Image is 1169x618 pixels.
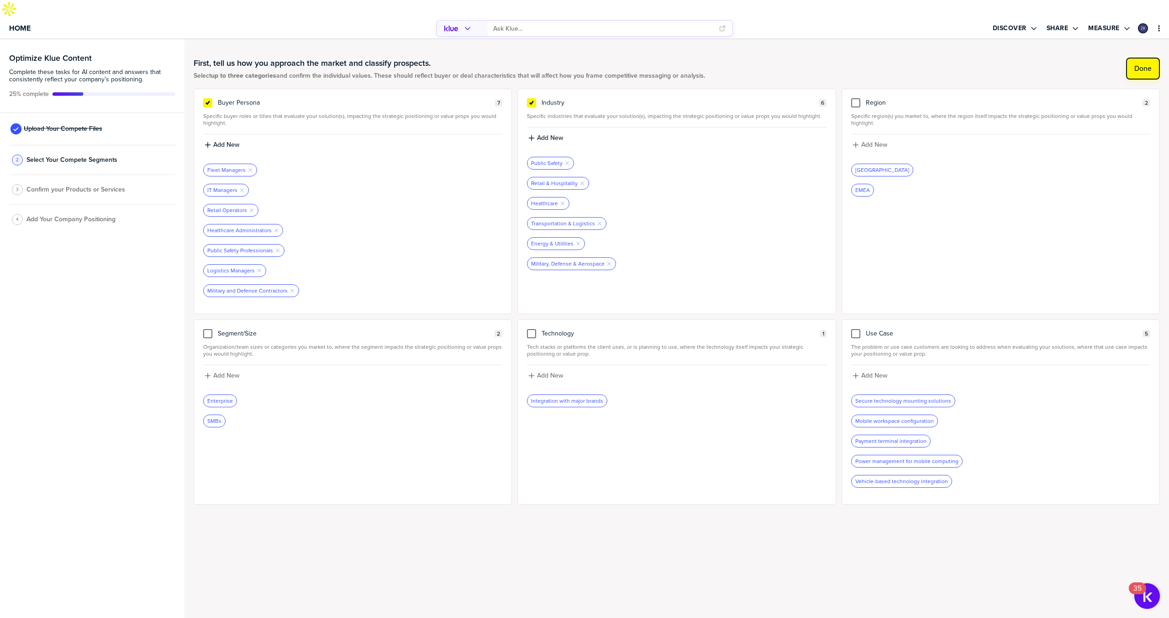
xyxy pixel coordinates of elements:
label: Add New [861,141,887,149]
span: The problem or use case customers are looking to address when evaluating your solutions, where th... [851,344,1150,357]
span: Specific buyer roles or titles that evaluate your solution(s), impacting the strategic positionin... [203,113,502,127]
span: Industry [542,99,564,107]
span: Active [9,91,49,98]
span: Complete these tasks for AI content and answers that consistently reflect your company’s position... [9,69,175,83]
button: Done [1126,58,1160,80]
label: Done [1134,64,1152,73]
span: Add Your Company Positioning [26,216,116,223]
button: Add New [527,371,826,381]
label: Add New [213,372,239,380]
h3: Optimize Klue Content [9,54,175,62]
label: Add New [213,141,239,149]
button: Remove Tag [290,288,295,293]
button: Open Drop [992,18,1038,38]
span: Segment/Size [218,330,257,337]
button: Remove Tag [275,248,280,253]
button: Remove Tag [560,201,565,206]
button: Remove Tag [249,208,254,213]
span: Select and confirm the individual values. These should reflect buyer or deal characteristics that... [194,72,705,80]
input: Ask Klue... [493,21,713,36]
button: Open Resource Center, 35 new notifications [1134,583,1160,609]
span: Specific industries that evaluate your solution(s), impacting the strategic positioning or value ... [527,113,826,120]
button: Remove Tag [247,167,253,173]
label: Measure [1088,24,1120,32]
span: 4 [16,216,19,223]
button: Remove Tag [606,261,612,266]
span: Organization/team sizes or categories you market to, where the segment impacts the strategic posi... [203,344,502,357]
button: Open Drop [1087,18,1132,38]
span: Use Case [866,330,893,337]
label: Discover [993,24,1027,32]
button: Remove Tag [564,160,570,166]
span: Confirm your Products or Services [26,186,125,193]
button: Remove Tag [575,241,581,246]
span: 7 [497,100,500,107]
a: Edit Profile [1137,22,1149,34]
label: Share [1047,24,1069,32]
span: 2 [1145,100,1148,107]
span: 3 [16,186,19,193]
button: Remove Tag [579,181,585,186]
button: Remove Tag [597,221,602,226]
span: Tech stacks or platforms the client uses, or is planning to use, where the technology itself impa... [527,344,826,357]
strong: up to three categories [211,71,276,80]
div: 35 [1133,588,1142,600]
span: Technology [542,330,574,337]
button: Add New [203,140,502,150]
button: Remove Tag [257,268,262,273]
span: Select Your Compete Segments [26,156,117,164]
label: Add New [537,134,563,142]
button: Add New [527,133,826,143]
span: Home [9,24,31,32]
button: Add New [851,371,1150,381]
span: 2 [16,156,19,163]
div: Zach Russell [1138,23,1148,33]
button: Add New [203,371,502,381]
label: Add New [537,372,563,380]
span: 6 [821,100,824,107]
span: Upload Your Compete Files [24,125,102,133]
span: 2 [497,330,500,337]
label: Add New [861,372,887,380]
button: Open Drop [1046,18,1080,38]
h1: First, tell us how you approach the market and classify prospects. [194,58,705,69]
button: Add New [851,140,1150,150]
span: Region [866,99,886,107]
img: 81709613e6d47e668214e01aa1beb66d-sml.png [1139,24,1147,32]
span: Buyer Persona [218,99,260,107]
span: Specific region(s) you market to, where the region itself impacts the strategic positioning or va... [851,113,1150,127]
span: 1 [822,330,824,337]
span: 5 [1145,330,1148,337]
a: Home {{instance}} [9,18,31,38]
button: Remove Tag [274,228,279,233]
button: Remove Tag [239,187,245,193]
